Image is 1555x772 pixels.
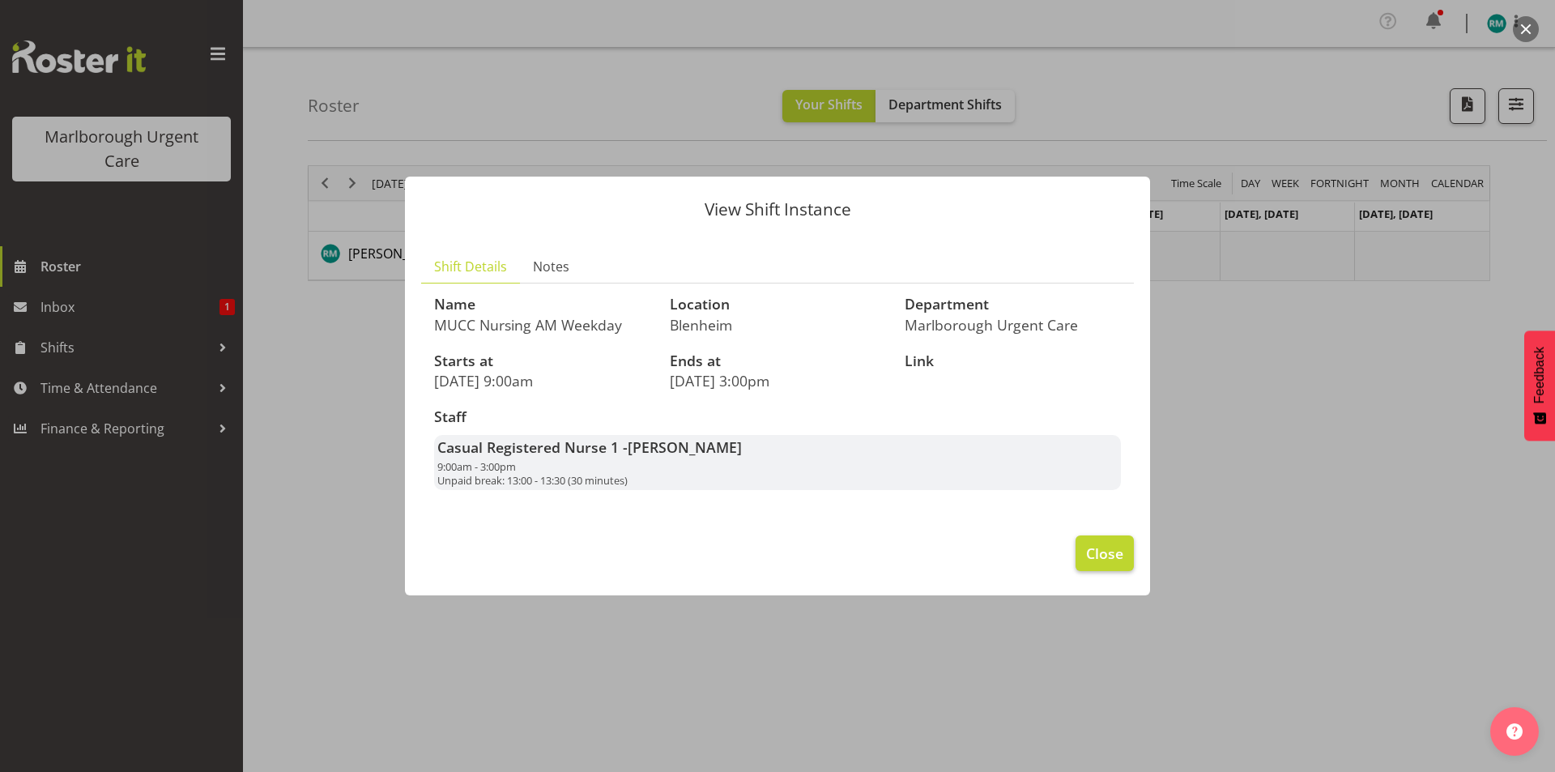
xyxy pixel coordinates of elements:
[905,353,1121,369] h3: Link
[437,474,1118,487] p: Unpaid break: 13:00 - 13:30 (30 minutes)
[905,316,1121,334] p: Marlborough Urgent Care
[434,409,1121,425] h3: Staff
[1532,347,1547,403] span: Feedback
[434,296,650,313] h3: Name
[1524,331,1555,441] button: Feedback - Show survey
[434,353,650,369] h3: Starts at
[1086,543,1123,564] span: Close
[1506,723,1523,740] img: help-xxl-2.png
[437,437,742,457] strong: Casual Registered Nurse 1 -
[1076,535,1134,571] button: Close
[437,459,516,474] span: 9:00am - 3:00pm
[905,296,1121,313] h3: Department
[421,201,1134,218] p: View Shift Instance
[670,353,886,369] h3: Ends at
[533,257,569,276] span: Notes
[434,316,650,334] p: MUCC Nursing AM Weekday
[434,372,650,390] p: [DATE] 9:00am
[628,437,742,457] span: [PERSON_NAME]
[670,316,886,334] p: Blenheim
[434,257,507,276] span: Shift Details
[670,372,886,390] p: [DATE] 3:00pm
[670,296,886,313] h3: Location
